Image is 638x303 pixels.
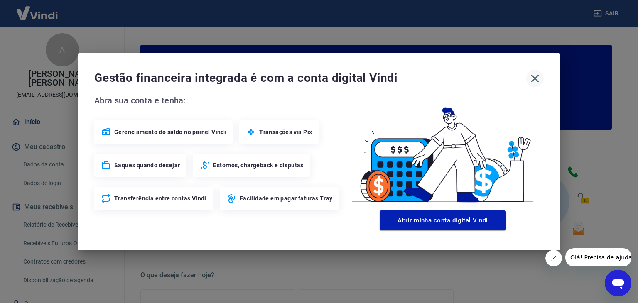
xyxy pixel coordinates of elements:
span: Olá! Precisa de ajuda? [5,6,70,12]
span: Gestão financeira integrada é com a conta digital Vindi [94,70,526,86]
img: Good Billing [342,94,544,207]
span: Transferência entre contas Vindi [114,194,206,203]
span: Gerenciamento do saldo no painel Vindi [114,128,226,136]
button: Abrir minha conta digital Vindi [380,210,506,230]
iframe: Botão para abrir a janela de mensagens [605,270,631,296]
iframe: Mensagem da empresa [565,248,631,266]
span: Transações via Pix [259,128,312,136]
span: Estornos, chargeback e disputas [213,161,303,169]
span: Saques quando desejar [114,161,180,169]
span: Facilidade em pagar faturas Tray [240,194,333,203]
span: Abra sua conta e tenha: [94,94,342,107]
iframe: Fechar mensagem [545,250,562,266]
